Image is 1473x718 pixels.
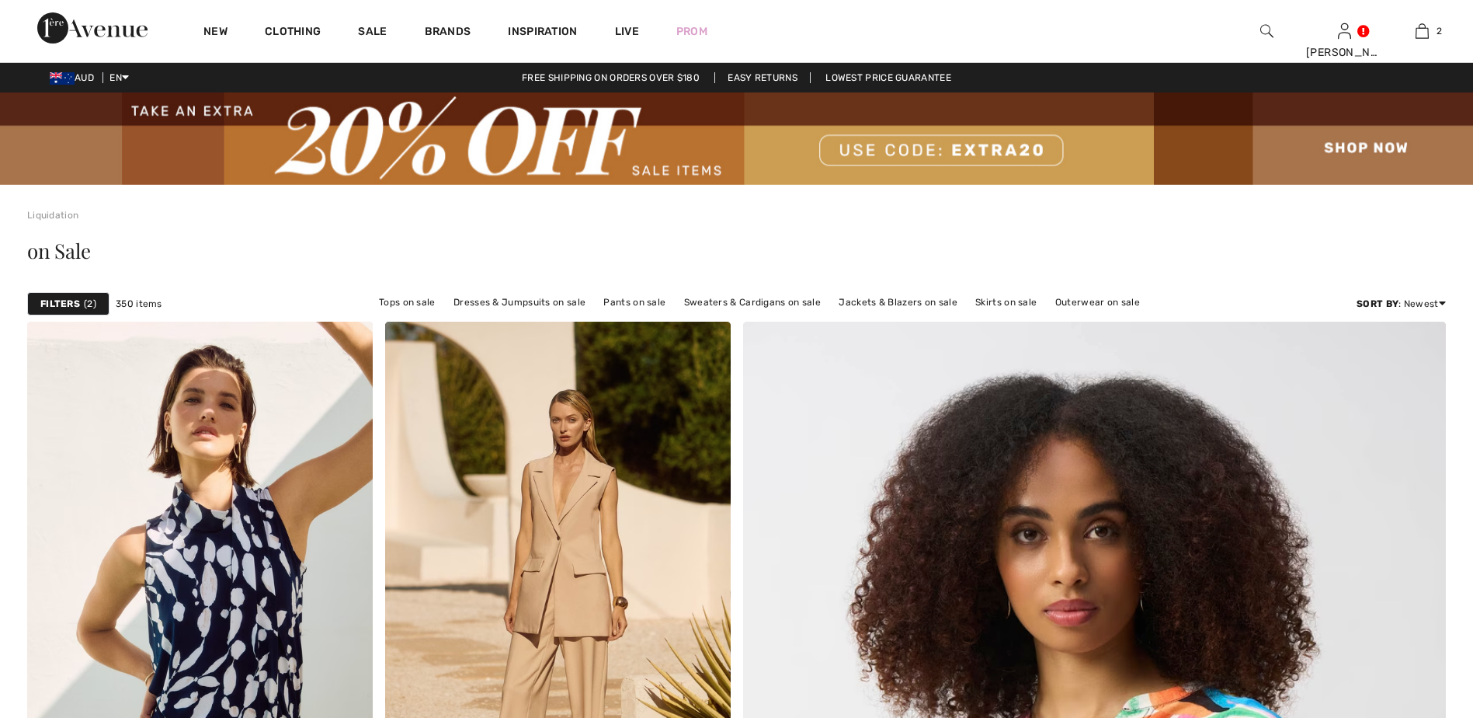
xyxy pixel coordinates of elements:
a: Sweaters & Cardigans on sale [676,292,829,312]
a: Outerwear on sale [1047,292,1148,312]
a: Sign In [1338,23,1351,38]
span: Inspiration [508,25,577,41]
span: on Sale [27,237,90,264]
a: 2 [1384,22,1460,40]
div: : Newest [1357,297,1446,311]
a: Live [615,23,639,40]
a: Clothing [265,25,321,41]
a: Pants on sale [596,292,673,312]
a: Liquidation [27,210,78,221]
div: [PERSON_NAME] [1306,44,1382,61]
a: Lowest Price Guarantee [813,72,964,83]
a: Tops on sale [371,292,443,312]
a: Jackets & Blazers on sale [831,292,965,312]
img: 1ère Avenue [37,12,148,44]
strong: Filters [40,297,80,311]
img: My Bag [1416,22,1429,40]
a: Brands [425,25,471,41]
strong: Sort By [1357,298,1398,309]
img: Australian Dollar [50,72,75,85]
a: Free shipping on orders over $180 [509,72,712,83]
img: My Info [1338,22,1351,40]
a: Easy Returns [714,72,811,83]
span: AUD [50,72,100,83]
span: 350 items [116,297,162,311]
a: New [203,25,228,41]
a: Skirts on sale [968,292,1044,312]
a: Dresses & Jumpsuits on sale [446,292,593,312]
a: Sale [358,25,387,41]
span: 2 [1437,24,1442,38]
img: search the website [1260,22,1273,40]
a: Prom [676,23,707,40]
span: EN [109,72,129,83]
span: 2 [84,297,96,311]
